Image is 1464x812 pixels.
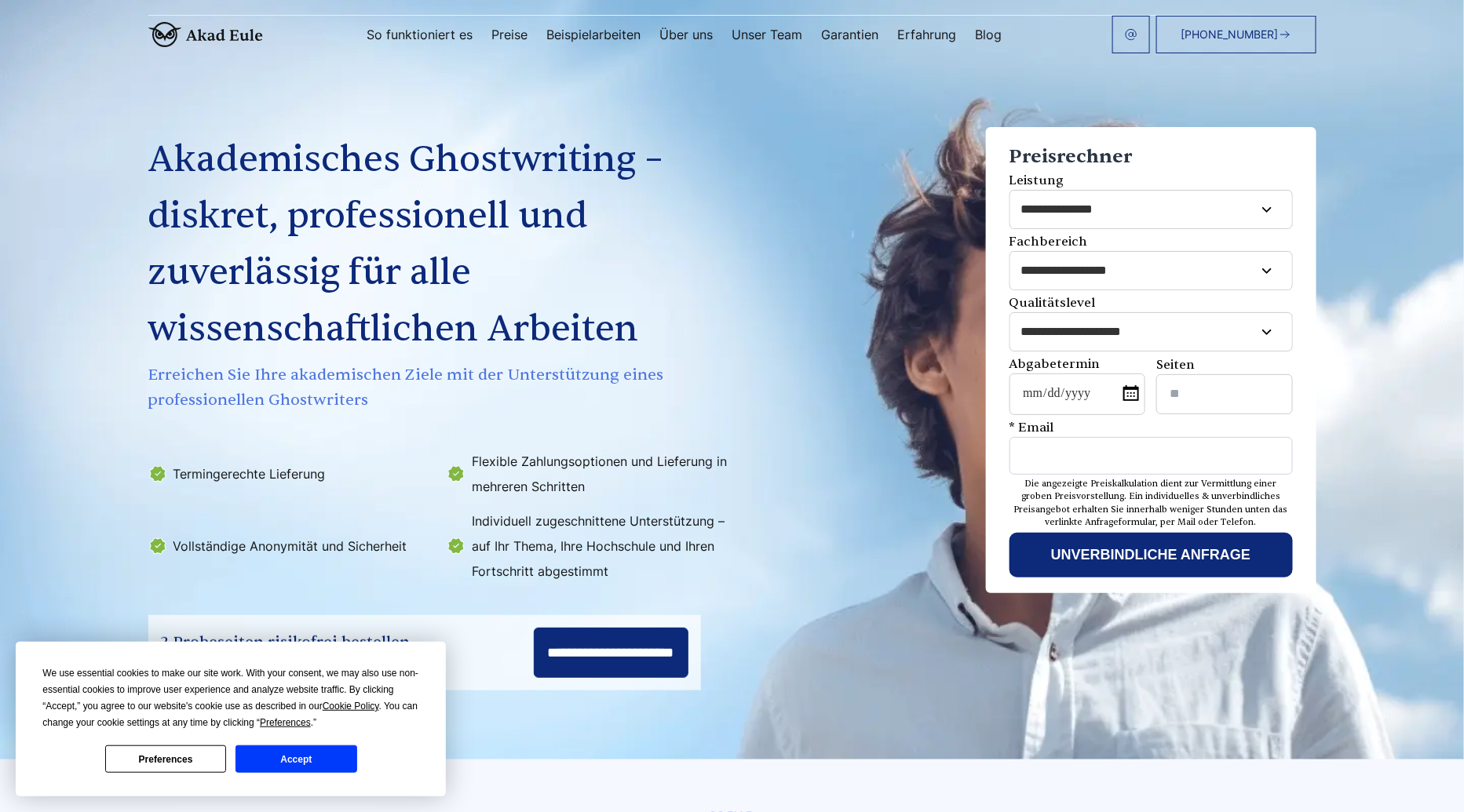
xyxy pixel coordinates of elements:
a: Erfahrung [897,28,956,41]
a: Beispielarbeiten [546,28,641,41]
a: [PHONE_NUMBER] [1156,16,1316,53]
li: Vollständige Anonymität und Sicherheit [148,508,437,584]
a: Preise [491,28,528,41]
label: * Email [1009,418,1293,475]
img: email [1125,28,1137,41]
button: Accept [235,745,356,773]
li: Flexible Zahlungsoptionen und Lieferung in mehreren Schritten [447,449,736,499]
span: UNVERBINDLICHE ANFRAGE [1051,547,1250,563]
a: Unser Team [732,28,802,41]
a: Blog [975,28,1002,41]
div: We use essential cookies to make our site work. With your consent, we may also use non-essential ... [42,665,419,731]
span: [PHONE_NUMBER] [1181,28,1279,41]
input: * Email [1009,437,1293,475]
input: Abgabetermin [1009,373,1145,415]
div: Cookie Consent Prompt [16,642,446,796]
button: Preferences [105,745,226,773]
span: Erreichen Sie Ihre akademischen Ziele mit der Unterstützung eines professionellen Ghostwriters [148,362,739,413]
label: Fachbereich [1009,232,1293,290]
button: UNVERBINDLICHE ANFRAGE [1009,533,1293,577]
select: Leistung [1010,191,1292,228]
label: Qualitätslevel [1009,293,1293,351]
select: Fachbereich [1010,252,1292,289]
label: Leistung [1009,171,1293,229]
div: Die angezeigte Preiskalkulation dient zur Vermittlung einer groben Preisvorstellung. Ein individu... [1009,478,1293,530]
h1: Akademisches Ghostwriting – diskret, professionell und zuverlässig für alle wissenschaftlichen Ar... [148,132,739,358]
span: Preferences [260,717,311,728]
form: Contact form [1009,143,1293,577]
div: Preisrechner [1009,143,1293,171]
a: So funktioniert es [367,28,473,41]
span: Seiten [1156,357,1195,373]
li: Termingerechte Lieferung [148,449,437,499]
li: Individuell zugeschnittene Unterstützung – auf Ihr Thema, Ihre Hochschule und Ihren Fortschritt a... [447,508,736,584]
div: 2 Probeseiten risikofrei bestellen [161,630,411,655]
span: Cookie Policy [323,701,379,712]
label: Abgabetermin [1009,355,1145,415]
select: Qualitätslevel [1010,313,1293,351]
img: logo [148,22,263,47]
a: Über uns [659,28,713,41]
a: Garantien [821,28,878,41]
